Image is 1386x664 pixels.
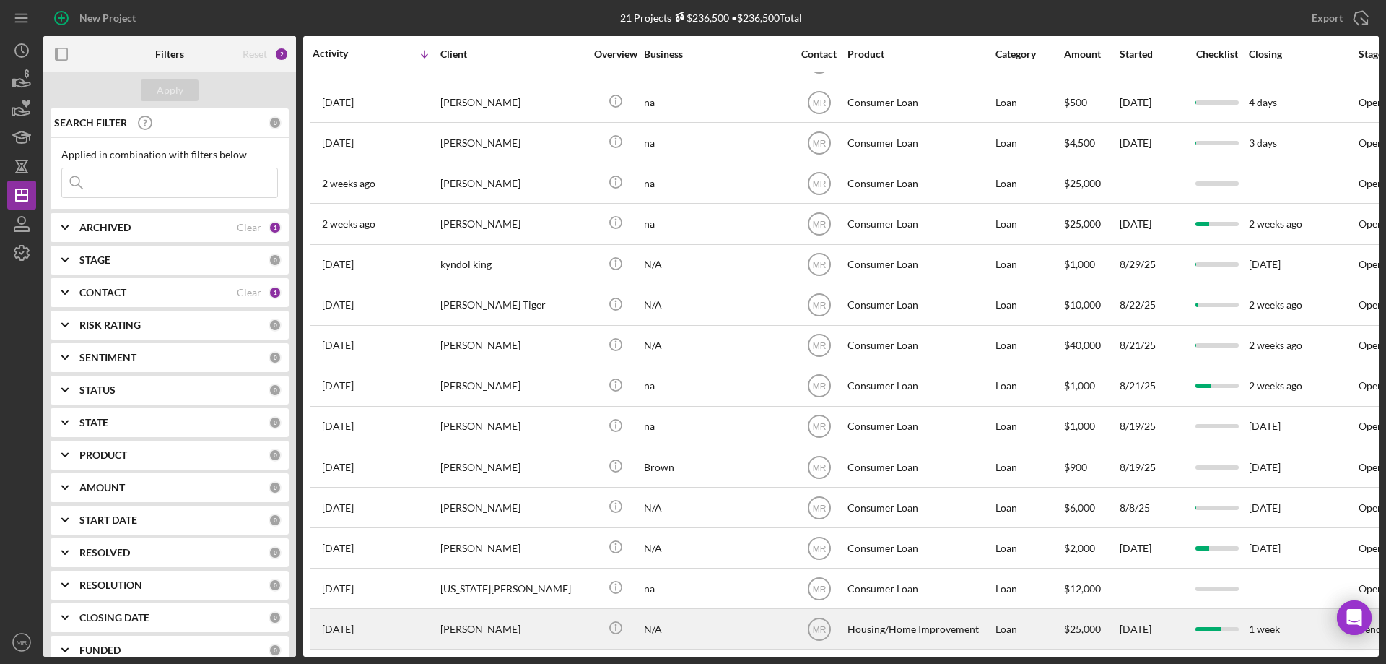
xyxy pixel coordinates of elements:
b: FUNDED [79,644,121,656]
span: $25,000 [1064,177,1101,189]
div: Client [440,48,585,60]
div: Consumer Loan [847,569,992,608]
time: 2025-08-08 12:51 [322,502,354,514]
div: 1 [269,221,282,234]
time: [DATE] [1249,501,1281,514]
div: Loan [995,569,1063,608]
div: $236,500 [671,12,729,24]
div: Brown [644,448,788,486]
time: 2 weeks ago [1249,379,1302,392]
b: CLOSING DATE [79,612,149,624]
div: [PERSON_NAME] [440,83,585,121]
div: 21 Projects • $236,500 Total [620,12,802,24]
span: $6,000 [1064,501,1095,514]
b: STATUS [79,384,115,396]
b: RESOLVED [79,547,130,559]
button: Apply [141,79,199,101]
div: na [644,124,788,162]
div: Loan [995,327,1063,365]
div: Checklist [1186,48,1247,60]
time: 2025-09-01 17:56 [322,218,375,230]
div: Loan [995,286,1063,324]
time: [DATE] [1249,542,1281,554]
time: [DATE] [1249,258,1281,270]
div: Consumer Loan [847,83,992,121]
b: SENTIMENT [79,352,136,363]
div: Reset [243,48,267,60]
time: 2 weeks ago [1249,217,1302,230]
div: 8/21/25 [1120,367,1185,405]
time: 2025-06-03 15:22 [322,624,354,635]
div: [PERSON_NAME] Tiger [440,286,585,324]
text: MR [812,260,826,270]
div: Open Intercom Messenger [1337,600,1372,635]
div: N/A [644,488,788,527]
div: [PERSON_NAME] [440,367,585,405]
div: [PERSON_NAME] [440,488,585,527]
div: [PERSON_NAME] [440,124,585,162]
b: AMOUNT [79,482,125,493]
div: [PERSON_NAME] [440,204,585,243]
div: [DATE] [1120,529,1185,567]
div: kyndol king [440,246,585,284]
time: 2 weeks ago [1249,298,1302,311]
div: Loan [995,610,1063,648]
div: Closing [1249,48,1357,60]
div: Consumer Loan [847,204,992,243]
b: Filters [155,48,184,60]
span: $1,000 [1064,420,1095,432]
div: Loan [995,246,1063,284]
time: 2025-08-22 17:30 [322,299,354,311]
div: Housing/Home Improvement [847,610,992,648]
time: 2025-08-19 18:41 [322,421,354,432]
time: 2025-09-05 15:05 [322,178,375,189]
text: MR [812,503,826,513]
div: Consumer Loan [847,448,992,486]
span: $10,000 [1064,298,1101,311]
span: $12,000 [1064,582,1101,595]
div: [PERSON_NAME] [440,529,585,567]
text: MR [812,584,826,594]
b: SEARCH FILTER [54,117,127,129]
time: 2025-08-19 08:29 [322,462,354,473]
div: 0 [269,351,282,364]
div: 0 [269,449,282,462]
div: Consumer Loan [847,246,992,284]
div: N/A [644,246,788,284]
div: Activity [313,48,376,59]
div: New Project [79,4,136,33]
span: $500 [1064,96,1087,108]
div: Apply [157,79,183,101]
button: New Project [43,4,150,33]
time: 1 week [1249,623,1280,635]
time: [DATE] [1249,461,1281,473]
b: CONTACT [79,287,126,298]
b: STAGE [79,254,110,266]
div: na [644,569,788,608]
div: 8/29/25 [1120,246,1185,284]
div: [DATE] [1120,124,1185,162]
div: Consumer Loan [847,367,992,405]
b: STATE [79,417,108,428]
div: [DATE] [1120,610,1185,648]
b: PRODUCT [79,449,127,461]
text: MR [812,462,826,473]
text: MR [812,98,826,108]
div: 0 [269,116,282,129]
div: Loan [995,448,1063,486]
div: 8/19/25 [1120,408,1185,446]
div: na [644,408,788,446]
div: 8/19/25 [1120,448,1185,486]
span: $25,000 [1064,217,1101,230]
time: 2025-08-21 23:45 [322,340,354,351]
div: 8/8/25 [1120,488,1185,527]
div: Loan [995,488,1063,527]
div: Consumer Loan [847,529,992,567]
b: RISK RATING [79,319,141,331]
b: RESOLUTION [79,579,142,591]
div: N/A [644,529,788,567]
div: 2 [274,47,289,61]
span: $1,000 [1064,258,1095,270]
div: Clear [237,287,261,298]
div: Business [644,48,788,60]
